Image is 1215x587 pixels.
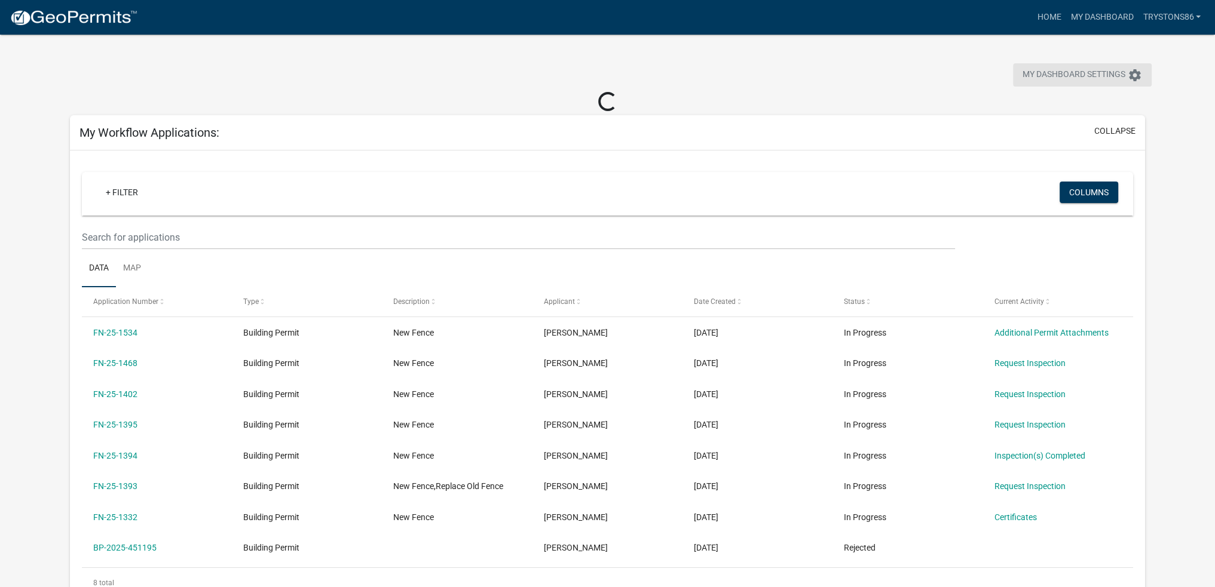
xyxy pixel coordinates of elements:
[694,297,736,306] span: Date Created
[694,451,718,460] span: 07/30/2025
[93,420,137,429] a: FN-25-1395
[994,297,1044,306] span: Current Activity
[1094,125,1136,137] button: collapse
[393,481,503,491] span: New Fence,Replace Old Fence
[393,451,434,460] span: New Fence
[683,287,833,316] datatable-header-cell: Date Created
[844,543,876,552] span: Rejected
[243,543,299,552] span: Building Permit
[1128,68,1142,82] i: settings
[93,512,137,522] a: FN-25-1332
[1032,6,1066,29] a: Home
[1138,6,1205,29] a: trystons86
[844,512,886,522] span: In Progress
[393,420,434,429] span: New Fence
[694,328,718,337] span: 08/18/2025
[393,297,430,306] span: Description
[694,512,718,522] span: 07/22/2025
[243,451,299,460] span: Building Permit
[833,287,983,316] datatable-header-cell: Status
[93,451,137,460] a: FN-25-1394
[994,512,1037,522] a: Certificates
[544,481,608,491] span: Tryston Lee Smith
[994,481,1066,491] a: Request Inspection
[994,420,1066,429] a: Request Inspection
[393,512,434,522] span: New Fence
[93,389,137,399] a: FN-25-1402
[93,481,137,491] a: FN-25-1393
[243,297,259,306] span: Type
[844,451,886,460] span: In Progress
[994,358,1066,368] a: Request Inspection
[994,328,1109,337] a: Additional Permit Attachments
[243,389,299,399] span: Building Permit
[382,287,532,316] datatable-header-cell: Description
[243,512,299,522] span: Building Permit
[994,451,1085,460] a: Inspection(s) Completed
[544,451,608,460] span: Tryston Lee Smith
[82,225,955,250] input: Search for applications
[243,358,299,368] span: Building Permit
[96,182,148,203] a: + Filter
[82,287,232,316] datatable-header-cell: Application Number
[694,389,718,399] span: 07/31/2025
[393,389,434,399] span: New Fence
[544,512,608,522] span: Tryston Lee Smith
[243,420,299,429] span: Building Permit
[994,389,1066,399] a: Request Inspection
[544,420,608,429] span: Tryston Lee Smith
[93,328,137,337] a: FN-25-1534
[243,481,299,491] span: Building Permit
[844,420,886,429] span: In Progress
[544,358,608,368] span: Tryston Lee Smith
[82,250,116,288] a: Data
[544,389,608,399] span: Tryston Lee Smith
[1060,182,1118,203] button: Columns
[116,250,148,288] a: Map
[1013,63,1152,87] button: My Dashboard Settingssettings
[694,358,718,368] span: 08/11/2025
[93,543,157,552] a: BP-2025-451195
[844,358,886,368] span: In Progress
[694,543,718,552] span: 07/17/2025
[1066,6,1138,29] a: My Dashboard
[93,358,137,368] a: FN-25-1468
[844,297,865,306] span: Status
[393,358,434,368] span: New Fence
[844,389,886,399] span: In Progress
[232,287,382,316] datatable-header-cell: Type
[694,420,718,429] span: 07/30/2025
[79,125,219,140] h5: My Workflow Applications:
[694,481,718,491] span: 07/30/2025
[1023,68,1125,82] span: My Dashboard Settings
[544,543,608,552] span: Tryston Lee Smith
[844,481,886,491] span: In Progress
[983,287,1133,316] datatable-header-cell: Current Activity
[544,328,608,337] span: Tryston Lee Smith
[844,328,886,337] span: In Progress
[544,297,575,306] span: Applicant
[393,328,434,337] span: New Fence
[93,297,158,306] span: Application Number
[532,287,683,316] datatable-header-cell: Applicant
[243,328,299,337] span: Building Permit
